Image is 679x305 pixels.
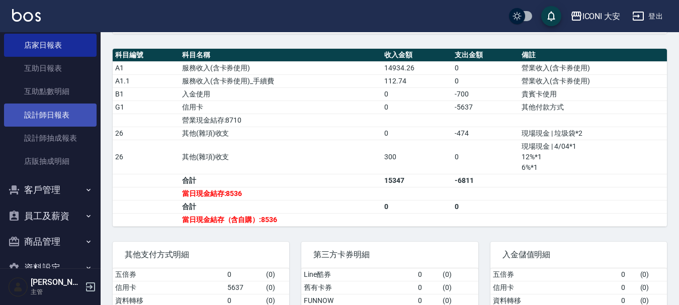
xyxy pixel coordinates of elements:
td: ( 0 ) [440,281,478,294]
td: 貴賓卡使用 [519,87,667,100]
button: save [541,6,561,26]
div: ICONI 大安 [582,10,621,23]
td: 服務收入(含卡券使用) [180,61,382,74]
td: ( 0 ) [264,268,289,281]
td: 信用卡 [180,100,382,114]
td: 0 [452,61,519,74]
th: 支出金額 [452,49,519,62]
td: ( 0 ) [264,281,289,294]
img: Person [8,277,28,297]
td: 其他付款方式 [519,100,667,114]
td: A1 [113,61,180,74]
td: 0 [225,268,264,281]
td: 五倍券 [113,268,225,281]
table: a dense table [113,49,667,227]
img: Logo [12,9,41,22]
a: 互助日報表 [4,57,97,80]
button: ICONI 大安 [566,6,625,27]
td: -700 [452,87,519,100]
button: 資料設定 [4,255,97,281]
td: 五倍券 [490,268,619,281]
th: 備註 [519,49,667,62]
td: 合計 [180,200,382,213]
td: 0 [619,281,638,294]
td: 舊有卡券 [301,281,415,294]
td: -5637 [452,100,519,114]
span: 其他支付方式明細 [125,250,277,260]
td: 合計 [180,174,382,187]
button: 登出 [628,7,667,26]
td: 營業現金結存:8710 [180,114,382,127]
a: 設計師日報表 [4,104,97,127]
button: 商品管理 [4,229,97,255]
a: 店販抽成明細 [4,150,97,173]
button: 客戶管理 [4,177,97,203]
td: 現場現金 | 垃圾袋*2 [519,127,667,140]
td: 26 [113,127,180,140]
td: 0 [452,140,519,174]
td: 5637 [225,281,264,294]
span: 入金儲值明細 [502,250,655,260]
td: 0 [452,74,519,87]
th: 科目編號 [113,49,180,62]
td: 26 [113,140,180,174]
a: 互助點數明細 [4,80,97,103]
td: 0 [415,281,440,294]
td: 營業收入(含卡券使用) [519,74,667,87]
th: 科目名稱 [180,49,382,62]
td: Line酷券 [301,268,415,281]
td: 0 [415,268,440,281]
td: 服務收入(含卡券使用)_手續費 [180,74,382,87]
td: ( 0 ) [638,281,667,294]
td: A1.1 [113,74,180,87]
td: 現場現金 | 4/04*1 12%*1 6%*1 [519,140,667,174]
td: 入金使用 [180,87,382,100]
td: 信用卡 [490,281,619,294]
td: 0 [452,200,519,213]
td: 0 [382,87,453,100]
td: 0 [382,100,453,114]
td: 300 [382,140,453,174]
td: 當日現金結存（含自購）:8536 [180,213,382,226]
p: 主管 [31,287,82,296]
td: ( 0 ) [440,268,478,281]
td: 當日現金結存:8536 [180,187,382,200]
td: B1 [113,87,180,100]
td: 營業收入(含卡券使用) [519,61,667,74]
td: 0 [382,127,453,140]
td: -6811 [452,174,519,187]
td: ( 0 ) [638,268,667,281]
span: 第三方卡券明細 [313,250,466,260]
td: 0 [619,268,638,281]
td: -474 [452,127,519,140]
td: 112.74 [382,74,453,87]
td: G1 [113,100,180,114]
a: 店家日報表 [4,34,97,57]
td: 信用卡 [113,281,225,294]
a: 設計師抽成報表 [4,127,97,150]
h5: [PERSON_NAME] [31,277,82,287]
th: 收入金額 [382,49,453,62]
td: 15347 [382,174,453,187]
td: 其他(雜項)收支 [180,140,382,174]
td: 0 [382,200,453,213]
button: 員工及薪資 [4,203,97,229]
td: 其他(雜項)收支 [180,127,382,140]
td: 14934.26 [382,61,453,74]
